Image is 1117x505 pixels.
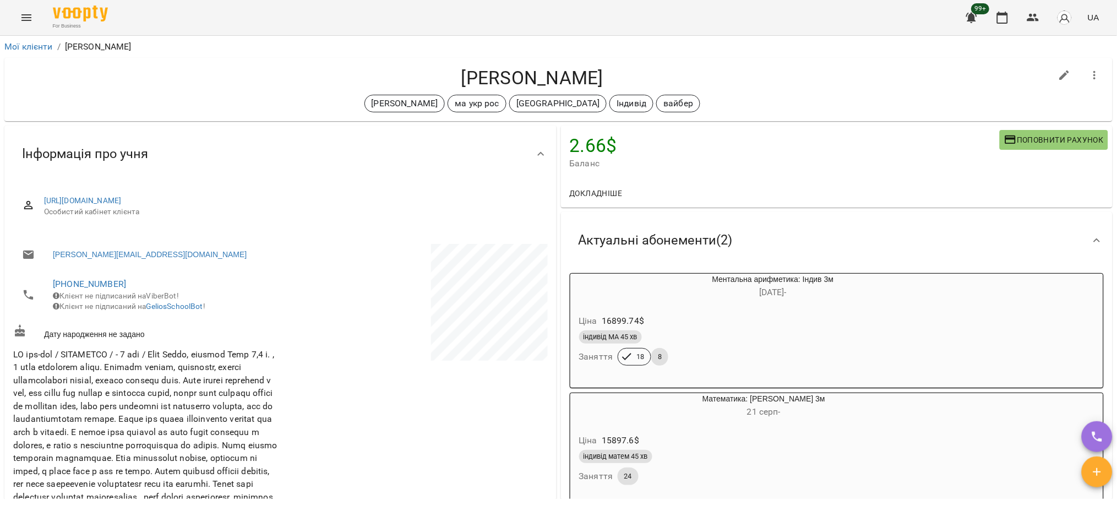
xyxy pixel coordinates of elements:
button: UA [1083,7,1104,28]
span: індивід матем 45 хв [579,452,652,461]
span: 24 [618,471,639,481]
h6: Заняття [579,349,613,365]
span: Інформація про учня [22,145,148,162]
div: Ментальна арифметика: Індив 3м [570,274,623,300]
span: 18 [630,352,651,362]
a: Мої клієнти [4,41,53,52]
div: [GEOGRAPHIC_DATA] [509,95,607,112]
p: вайбер [663,97,693,110]
button: Математика: [PERSON_NAME] 3м21 серп- Ціна15897.6$індивід матем 45 хвЗаняття24 [570,393,905,498]
li: / [57,40,61,53]
span: Клієнт не підписаний на ! [53,302,205,311]
div: ма укр рос [448,95,506,112]
h6: Ціна [579,433,598,448]
span: [DATE] - [759,287,787,297]
nav: breadcrumb [4,40,1113,53]
span: 21 серп - [747,406,781,417]
span: Особистий кабінет клієнта [44,207,539,218]
h6: Заняття [579,469,613,484]
div: Дату народження не задано [11,322,280,343]
p: ма укр рос [455,97,499,110]
span: 99+ [972,3,990,14]
span: 8 [651,352,668,362]
div: Актуальні абонементи(2) [561,212,1113,269]
h6: Ціна [579,313,598,329]
img: avatar_s.png [1057,10,1072,25]
button: Menu [13,4,40,31]
h4: [PERSON_NAME] [13,67,1051,89]
span: For Business [53,23,108,30]
a: [URL][DOMAIN_NAME] [44,196,122,205]
a: [PERSON_NAME][EMAIL_ADDRESS][DOMAIN_NAME] [53,249,247,260]
p: [PERSON_NAME] [372,97,438,110]
span: Докладніше [570,187,623,200]
span: Поповнити рахунок [1004,133,1104,146]
p: 16899.74 $ [602,314,644,328]
span: UA [1088,12,1099,23]
p: [PERSON_NAME] [65,40,132,53]
div: вайбер [656,95,700,112]
div: Ментальна арифметика: Індив 3м [623,274,923,300]
img: Voopty Logo [53,6,108,21]
div: Математика: [PERSON_NAME] 3м [623,393,905,420]
a: [PHONE_NUMBER] [53,279,126,289]
button: Ментальна арифметика: Індив 3м[DATE]- Ціна16899.74$індивід МА 45 хвЗаняття188 [570,274,923,379]
span: індивід МА 45 хв [579,332,642,342]
a: GeliosSchoolBot [146,302,203,311]
div: Інформація про учня [4,126,557,182]
button: Поповнити рахунок [1000,130,1108,150]
span: Клієнт не підписаний на ViberBot! [53,291,179,300]
span: Баланс [570,157,1000,170]
p: 15897.6 $ [602,434,639,447]
div: Математика: Індив 3м [570,393,623,420]
button: Докладніше [565,183,627,203]
div: Індивід [609,95,653,112]
span: Актуальні абонементи ( 2 ) [579,232,733,249]
h4: 2.66 $ [570,134,1000,157]
p: Індивід [617,97,646,110]
p: [GEOGRAPHIC_DATA] [516,97,600,110]
div: [PERSON_NAME] [364,95,445,112]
